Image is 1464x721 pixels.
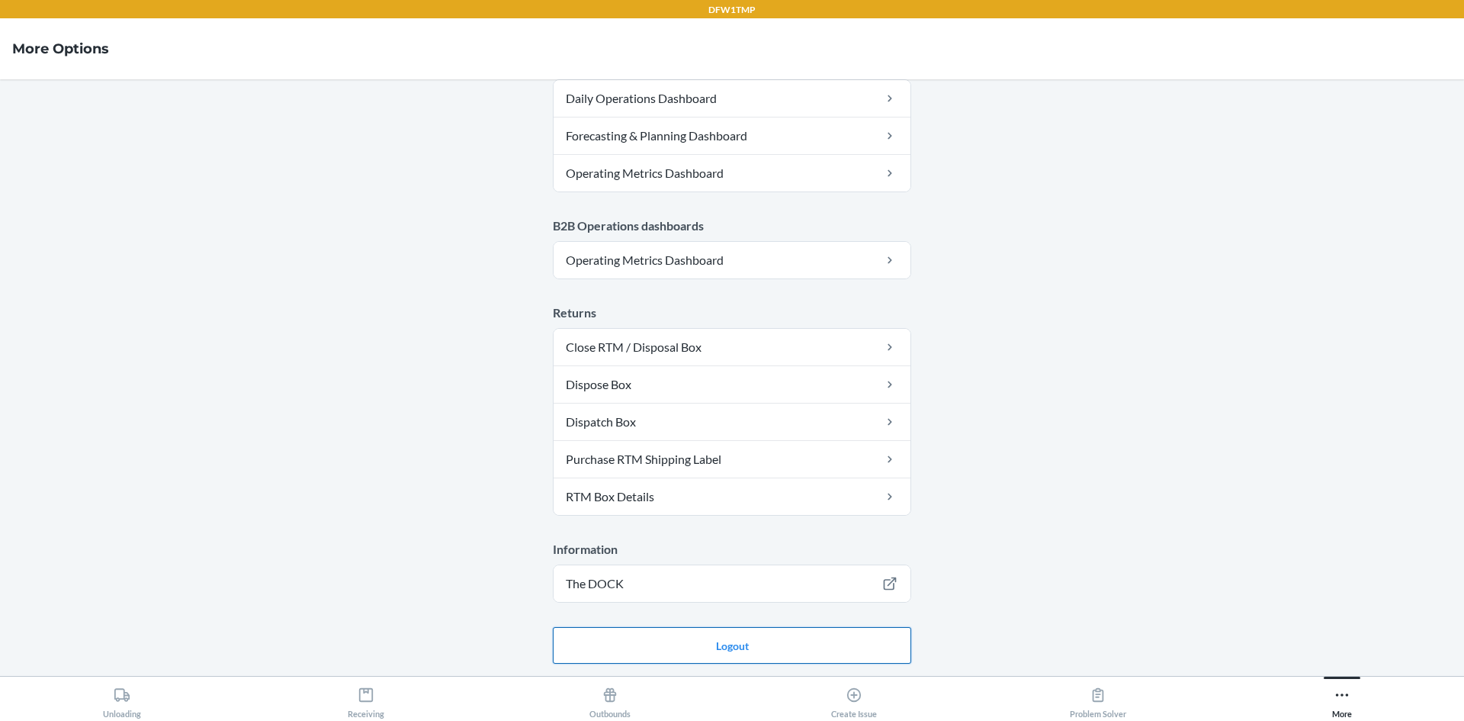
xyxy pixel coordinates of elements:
[553,304,911,322] p: Returns
[554,329,910,365] a: Close RTM / Disposal Box
[1220,677,1464,719] button: More
[554,404,910,440] a: Dispatch Box
[554,441,910,478] a: Purchase RTM Shipping Label
[12,39,109,59] h4: More Options
[554,117,910,154] a: Forecasting & Planning Dashboard
[1332,681,1352,719] div: More
[554,155,910,192] a: Operating Metrics Dashboard
[553,540,911,558] p: Information
[732,677,976,719] button: Create Issue
[554,366,910,403] a: Dispose Box
[244,677,488,719] button: Receiving
[589,681,631,719] div: Outbounds
[554,242,910,278] a: Operating Metrics Dashboard
[554,565,910,602] a: The DOCK
[554,478,910,515] a: RTM Box Details
[1070,681,1126,719] div: Problem Solver
[103,681,141,719] div: Unloading
[831,681,877,719] div: Create Issue
[553,217,911,235] p: B2B Operations dashboards
[554,80,910,117] a: Daily Operations Dashboard
[976,677,1220,719] button: Problem Solver
[553,627,911,664] button: Logout
[488,677,732,719] button: Outbounds
[348,681,384,719] div: Receiving
[708,3,756,17] p: DFW1TMP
